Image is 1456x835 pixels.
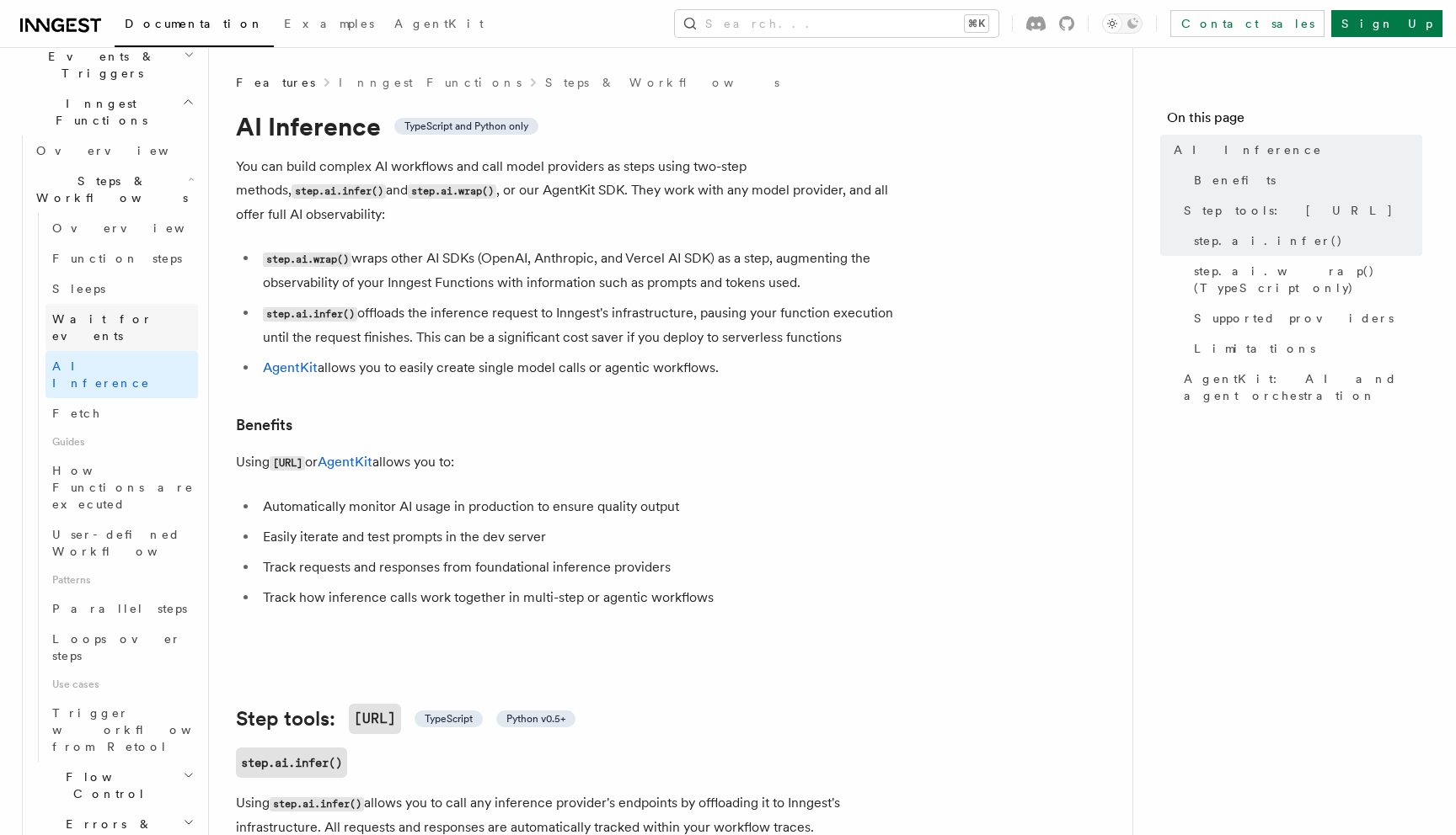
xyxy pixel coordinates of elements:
span: Flow Control [29,769,183,802]
span: Patterns [45,566,198,593]
a: AI Inference [45,351,198,398]
kbd: ⌘K [965,15,988,32]
a: AgentKit [263,359,318,375]
span: step.ai.infer() [1194,232,1343,249]
button: Toggle dark mode [1102,13,1143,34]
a: How Functions are executed [45,455,198,519]
a: Fetch [45,398,198,428]
span: Steps & Workflows [29,173,188,206]
span: Use cases [45,671,198,698]
a: Wait for events [45,304,198,351]
a: Contact sales [1170,10,1325,37]
code: [URL] [270,456,305,471]
button: Search...⌘K [675,10,998,37]
span: TypeScript [425,712,473,726]
a: Inngest Functions [339,74,522,91]
span: User-defined Workflows [52,528,204,558]
a: Overview [45,213,198,243]
h1: AI Inference [236,111,910,141]
a: User-defined Workflows [45,519,198,566]
span: Examples [284,17,374,30]
a: Examples [274,5,384,45]
button: Steps & Workflows [29,166,198,213]
p: Using or allows you to: [236,450,910,475]
div: Steps & Workflows [29,213,198,762]
h4: On this page [1167,108,1422,135]
code: [URL] [349,704,401,734]
a: Trigger workflows from Retool [45,698,198,762]
span: Trigger workflows from Retool [52,706,238,753]
span: Guides [45,428,198,455]
a: Supported providers [1187,303,1422,333]
span: AgentKit [394,17,484,30]
a: Benefits [1187,165,1422,195]
p: You can build complex AI workflows and call model providers as steps using two-step methods, and ... [236,155,910,226]
a: AgentKit [384,5,494,45]
span: Sleeps [52,282,105,295]
a: Step tools:[URL] TypeScript Python v0.5+ [236,704,575,734]
span: Python v0.5+ [506,712,565,726]
a: step.ai.infer() [1187,226,1422,256]
button: Inngest Functions [13,88,198,136]
a: step.ai.infer() [236,747,347,778]
code: step.ai.infer() [263,307,357,322]
a: Sleeps [45,274,198,304]
span: Supported providers [1194,310,1394,327]
a: step.ai.wrap() (TypeScript only) [1187,256,1422,303]
code: step.ai.infer() [292,184,386,199]
span: Benefits [1194,172,1276,189]
a: AI Inference [1167,135,1422,165]
button: Events & Triggers [13,41,198,88]
li: Track how inference calls work together in multi-step or agentic workflows [258,586,910,609]
li: wraps other AI SDKs (OpenAI, Anthropic, and Vercel AI SDK) as a step, augmenting the observabilit... [258,247,910,295]
span: Step tools: [URL] [1184,202,1394,219]
a: Function steps [45,243,198,274]
li: Track requests and responses from foundational inference providers [258,556,910,579]
span: How Functions are executed [52,464,194,511]
span: Wait for events [52,312,153,343]
span: AgentKit: AI and agent orchestration [1184,370,1422,404]
a: Sign Up [1331,10,1443,37]
li: Automatically monitor AI usage in production to ensure quality output [258,495,910,519]
a: Steps & Workflows [545,74,779,91]
a: Documentation [115,5,274,47]
span: Fetch [52,407,101,420]
a: Loops over steps [45,624,198,671]
a: AgentKit: AI and agent orchestration [1177,364,1422,411]
a: Step tools: [URL] [1177,195,1422,226]
span: Limitations [1194,340,1315,357]
li: allows you to easily create single model calls or agentic workflows. [258,356,910,380]
a: Overview [29,136,198,166]
li: offloads the inference request to Inngest's infrastructure, pausing your function execution until... [258,301,910,349]
span: Loops over steps [52,632,181,662]
code: step.ai.infer() [270,797,364,811]
span: Parallel steps [52,602,187,615]
code: step.ai.wrap() [263,253,351,267]
span: step.ai.wrap() (TypeScript only) [1194,263,1422,296]
a: AgentKit [318,454,372,470]
code: step.ai.wrap() [408,184,496,199]
button: Flow Control [29,762,198,809]
span: TypeScript and Python only [404,120,528,133]
span: Events & Triggers [13,48,184,82]
span: Overview [52,221,226,235]
a: Limitations [1187,333,1422,364]
span: Function steps [52,252,182,265]
a: Benefits [236,413,292,437]
span: Documentation [125,17,264,30]
a: Parallel steps [45,593,198,624]
span: Inngest Functions [13,95,182,129]
span: AI Inference [1174,141,1322,158]
span: Overview [36,144,210,157]
span: AI Inference [52,359,150,390]
span: Features [236,74,315,91]
li: Easily iterate and test prompts in the dev server [258,525,910,549]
